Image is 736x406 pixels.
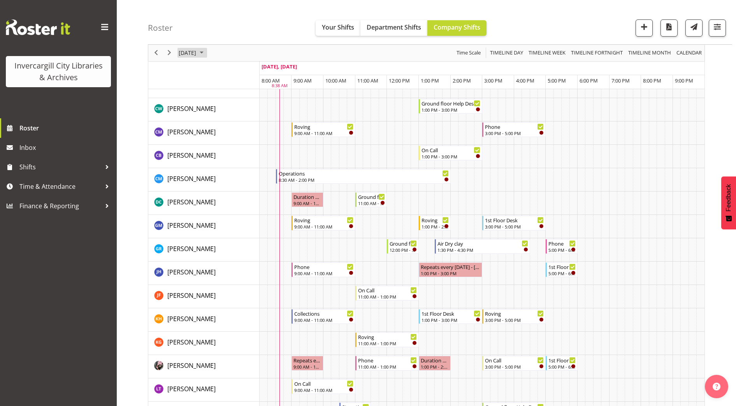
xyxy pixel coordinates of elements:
[276,169,451,184] div: Cindy Mulrooney"s event - Operations Begin From Wednesday, October 1, 2025 at 8:30:00 AM GMT+13:0...
[725,184,732,211] span: Feedback
[709,19,726,37] button: Filter Shifts
[437,247,528,253] div: 1:30 PM - 4:30 PM
[294,309,353,317] div: Collections
[485,216,544,224] div: 1st Floor Desk
[422,309,480,317] div: 1st Floor Desk
[294,223,353,230] div: 9:00 AM - 11:00 AM
[456,48,481,58] span: Time Scale
[485,364,544,370] div: 3:00 PM - 5:00 PM
[148,98,260,121] td: Catherine Wilson resource
[316,20,360,36] button: Your Shifts
[685,19,703,37] button: Send a list of all shifts for the selected filtered period to all rostered employees.
[292,309,355,324] div: Kaela Harley"s event - Collections Begin From Wednesday, October 1, 2025 at 9:00:00 AM GMT+13:00 ...
[148,355,260,378] td: Keyu Chen resource
[676,48,703,58] span: calendar
[355,286,419,301] div: Joanne Forbes"s event - On Call Begin From Wednesday, October 1, 2025 at 11:00:00 AM GMT+13:00 En...
[294,270,353,276] div: 9:00 AM - 11:00 AM
[358,294,417,300] div: 11:00 AM - 1:00 PM
[548,364,576,370] div: 5:00 PM - 6:00 PM
[419,309,482,324] div: Kaela Harley"s event - 1st Floor Desk Begin From Wednesday, October 1, 2025 at 1:00:00 PM GMT+13:...
[421,364,449,370] div: 1:00 PM - 2:00 PM
[148,308,260,332] td: Kaela Harley resource
[167,104,216,113] span: [PERSON_NAME]
[390,247,417,253] div: 12:00 PM - 1:00 PM
[167,268,216,276] span: [PERSON_NAME]
[675,48,703,58] button: Month
[19,142,113,153] span: Inbox
[485,130,544,136] div: 3:00 PM - 5:00 PM
[294,387,353,393] div: 9:00 AM - 11:00 AM
[148,378,260,402] td: Lyndsay Tautari resource
[294,216,353,224] div: Roving
[453,77,471,84] span: 2:00 PM
[419,262,482,277] div: Jillian Hunter"s event - Repeats every wednesday - Jillian Hunter Begin From Wednesday, October 1...
[636,19,653,37] button: Add a new shift
[434,23,480,32] span: Company Shifts
[421,77,439,84] span: 1:00 PM
[358,356,417,364] div: Phone
[721,176,736,229] button: Feedback - Show survey
[178,48,197,58] span: [DATE]
[14,60,103,83] div: Invercargill City Libraries & Archives
[421,270,480,276] div: 1:00 PM - 3:00 PM
[164,48,175,58] button: Next
[548,270,576,276] div: 5:00 PM - 6:00 PM
[294,317,353,323] div: 9:00 AM - 11:00 AM
[167,221,216,230] span: [PERSON_NAME]
[355,356,419,371] div: Keyu Chen"s event - Phone Begin From Wednesday, October 1, 2025 at 11:00:00 AM GMT+13:00 Ends At ...
[548,247,576,253] div: 5:00 PM - 6:00 PM
[19,122,113,134] span: Roster
[294,123,353,130] div: Roving
[167,197,216,207] a: [PERSON_NAME]
[358,333,417,341] div: Roving
[148,285,260,308] td: Joanne Forbes resource
[627,48,672,58] span: Timeline Month
[390,239,417,247] div: Ground floor Help Desk
[19,161,101,173] span: Shifts
[293,193,321,200] div: Duration 1 hours - [PERSON_NAME]
[292,379,355,394] div: Lyndsay Tautari"s event - On Call Begin From Wednesday, October 1, 2025 at 9:00:00 AM GMT+13:00 E...
[419,216,451,230] div: Gabriel McKay Smith"s event - Roving Begin From Wednesday, October 1, 2025 at 1:00:00 PM GMT+13:0...
[355,192,387,207] div: Donald Cunningham"s event - Ground floor Help Desk Begin From Wednesday, October 1, 2025 at 11:00...
[148,192,260,215] td: Donald Cunningham resource
[293,356,321,364] div: Repeats every [DATE] - [PERSON_NAME]
[489,48,524,58] span: Timeline Day
[643,77,661,84] span: 8:00 PM
[358,200,385,206] div: 11:00 AM - 12:00 PM
[167,267,216,277] a: [PERSON_NAME]
[548,356,576,364] div: 1st Floor Desk
[294,130,353,136] div: 9:00 AM - 11:00 AM
[422,216,449,224] div: Roving
[292,356,323,371] div: Keyu Chen"s event - Repeats every wednesday - Keyu Chen Begin From Wednesday, October 1, 2025 at ...
[262,63,297,70] span: [DATE], [DATE]
[611,77,630,84] span: 7:00 PM
[294,380,353,387] div: On Call
[485,223,544,230] div: 3:00 PM - 5:00 PM
[167,174,216,183] a: [PERSON_NAME]
[435,239,530,254] div: Grace Roscoe-Squires"s event - Air Dry clay Begin From Wednesday, October 1, 2025 at 1:30:00 PM G...
[489,48,525,58] button: Timeline Day
[516,77,534,84] span: 4:00 PM
[387,239,419,254] div: Grace Roscoe-Squires"s event - Ground floor Help Desk Begin From Wednesday, October 1, 2025 at 12...
[358,364,417,370] div: 11:00 AM - 1:00 PM
[19,200,101,212] span: Finance & Reporting
[455,48,482,58] button: Time Scale
[437,239,528,247] div: Air Dry clay
[279,169,449,177] div: Operations
[548,77,566,84] span: 5:00 PM
[482,122,546,137] div: Chamique Mamolo"s event - Phone Begin From Wednesday, October 1, 2025 at 3:00:00 PM GMT+13:00 End...
[148,262,260,285] td: Jillian Hunter resource
[167,385,216,393] span: [PERSON_NAME]
[149,45,163,61] div: previous period
[421,263,480,271] div: Repeats every [DATE] - [PERSON_NAME]
[360,20,427,36] button: Department Shifts
[546,239,578,254] div: Grace Roscoe-Squires"s event - Phone Begin From Wednesday, October 1, 2025 at 5:00:00 PM GMT+13:0...
[167,361,216,370] a: [PERSON_NAME]
[548,239,576,247] div: Phone
[292,262,355,277] div: Jillian Hunter"s event - Phone Begin From Wednesday, October 1, 2025 at 9:00:00 AM GMT+13:00 Ends...
[167,244,216,253] a: [PERSON_NAME]
[148,332,260,355] td: Katie Greene resource
[485,356,544,364] div: On Call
